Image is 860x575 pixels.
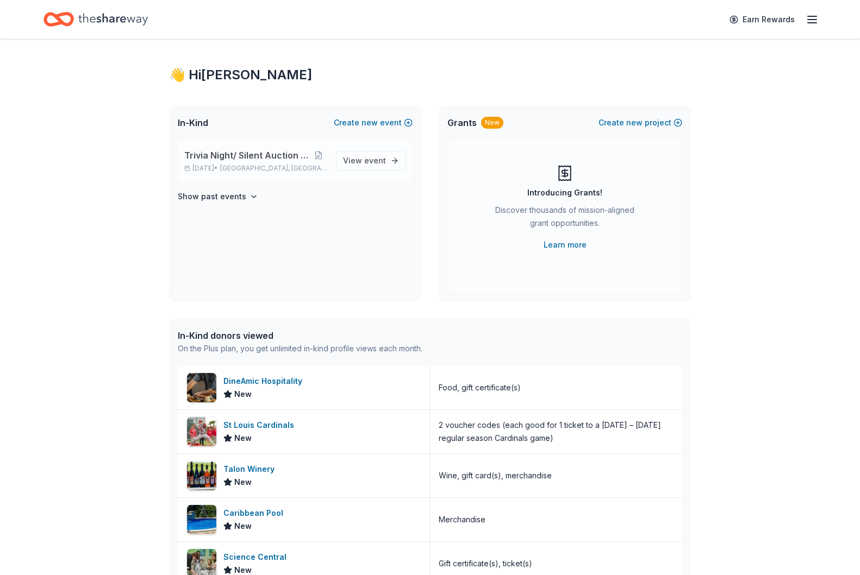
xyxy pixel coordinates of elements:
span: new [626,116,643,129]
div: In-Kind donors viewed [178,329,422,342]
div: Science Central [223,551,291,564]
div: Discover thousands of mission-aligned grant opportunities. [491,204,639,234]
a: Learn more [544,238,587,251]
div: 👋 Hi [PERSON_NAME] [169,66,691,84]
img: Image for St Louis Cardinals [187,417,216,446]
div: New [481,117,503,129]
span: Trivia Night/ Silent Auction Fundraiser [184,149,310,162]
span: View [343,154,386,167]
span: New [234,432,252,445]
a: View event [336,151,406,170]
a: Home [43,7,148,32]
div: DineAmic Hospitality [223,375,307,388]
button: Show past events [178,190,258,203]
div: Talon Winery [223,463,279,476]
div: On the Plus plan, you get unlimited in-kind profile views each month. [178,342,422,355]
p: [DATE] • [184,164,327,173]
button: Createnewproject [599,116,682,129]
div: Food, gift certificate(s) [439,381,521,394]
div: Gift certificate(s), ticket(s) [439,557,532,570]
span: In-Kind [178,116,208,129]
div: St Louis Cardinals [223,419,298,432]
div: 2 voucher codes (each good for 1 ticket to a [DATE] – [DATE] regular season Cardinals game) [439,419,674,445]
h4: Show past events [178,190,246,203]
span: event [364,156,386,165]
span: New [234,520,252,533]
span: New [234,388,252,401]
span: new [362,116,378,129]
a: Earn Rewards [723,10,801,29]
img: Image for Talon Winery [187,461,216,490]
div: Caribbean Pool [223,507,288,520]
div: Wine, gift card(s), merchandise [439,469,552,482]
img: Image for DineAmic Hospitality [187,373,216,402]
img: Image for Caribbean Pool [187,505,216,534]
span: [GEOGRAPHIC_DATA], [GEOGRAPHIC_DATA] [220,164,327,173]
span: Grants [447,116,477,129]
div: Merchandise [439,513,485,526]
span: New [234,476,252,489]
button: Createnewevent [334,116,413,129]
div: Introducing Grants! [527,186,602,199]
